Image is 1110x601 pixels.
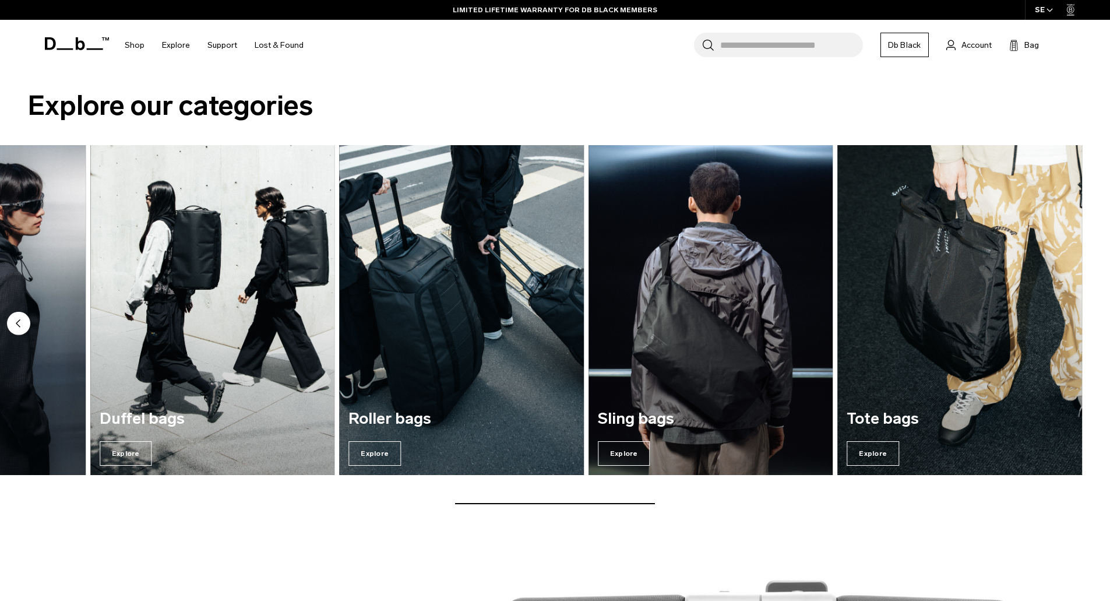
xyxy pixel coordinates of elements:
[837,145,1082,475] div: 7 / 7
[880,33,929,57] a: Db Black
[1024,39,1039,51] span: Bag
[255,24,304,66] a: Lost & Found
[589,145,833,475] a: Sling bags Explore
[946,38,992,52] a: Account
[339,145,584,475] a: Roller bags Explore
[339,145,584,475] div: 5 / 7
[961,39,992,51] span: Account
[837,145,1082,475] a: Tote bags Explore
[348,441,401,466] span: Explore
[453,5,657,15] a: LIMITED LIFETIME WARRANTY FOR DB BLACK MEMBERS
[125,24,145,66] a: Shop
[207,24,237,66] a: Support
[7,312,30,338] button: Previous slide
[100,441,152,466] span: Explore
[100,410,326,428] h3: Duffel bags
[28,85,1082,126] h2: Explore our categories
[589,145,833,475] div: 6 / 7
[847,410,1073,428] h3: Tote bags
[116,20,312,71] nav: Main Navigation
[90,145,335,475] div: 4 / 7
[348,410,575,428] h3: Roller bags
[847,441,899,466] span: Explore
[1009,38,1039,52] button: Bag
[598,441,650,466] span: Explore
[162,24,190,66] a: Explore
[598,410,824,428] h3: Sling bags
[90,145,335,475] a: Duffel bags Explore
